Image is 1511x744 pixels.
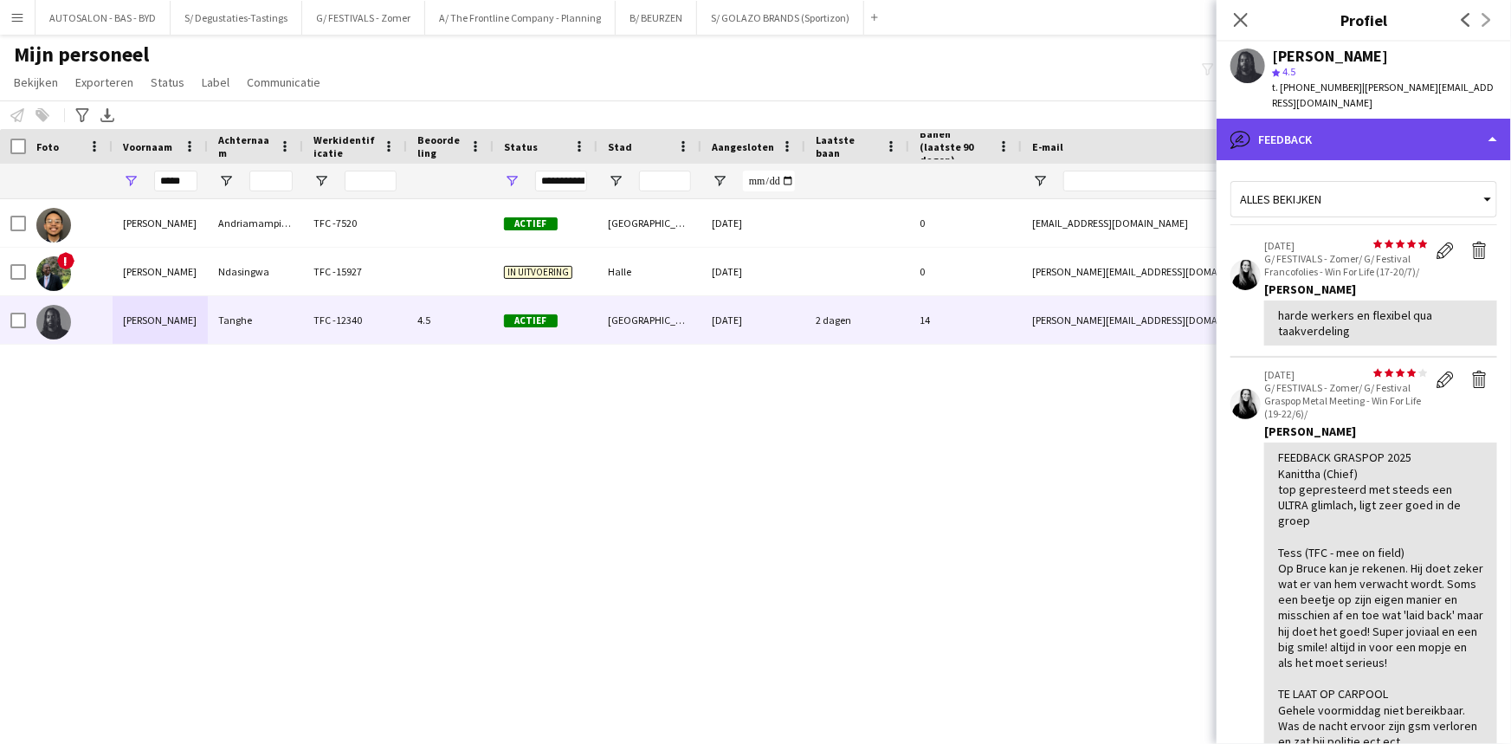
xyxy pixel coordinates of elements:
button: S/ Degustaties-Tastings [171,1,302,35]
span: Status [504,140,538,153]
div: [PERSON_NAME] [113,296,208,344]
div: Tanghe [208,296,303,344]
div: [PERSON_NAME][EMAIL_ADDRESS][DOMAIN_NAME] [1022,248,1368,295]
span: ! [57,252,74,269]
p: G/ FESTIVALS - Zomer/ G/ Festival Francofolies - Win For Life (17-20/7)/ [1264,252,1428,278]
input: Aangesloten Filter Invoer [743,171,795,191]
span: Beoordeling [417,133,462,159]
span: Actief [504,217,558,230]
div: [PERSON_NAME] [1264,424,1497,439]
app-action-btn: Exporteer XLSX [97,105,118,126]
div: harde werkers en flexibel qua taakverdeling [1278,307,1483,339]
div: [PERSON_NAME] [113,199,208,247]
button: G/ FESTIVALS - Zomer [302,1,425,35]
input: E-mail Filter Invoer [1063,171,1358,191]
span: Voornaam [123,140,172,153]
a: Status [144,71,191,94]
div: 4.5 [407,296,494,344]
a: Bekijken [7,71,65,94]
span: t. [PHONE_NUMBER] [1272,81,1362,94]
span: Bekijken [14,74,58,90]
span: Actief [504,314,558,327]
button: Open Filtermenu [608,173,623,189]
span: 4.5 [1282,65,1295,78]
span: Werkidentificatie [313,133,376,159]
div: [PERSON_NAME] [1272,49,1388,64]
div: [PERSON_NAME] [1264,281,1497,297]
div: Feedback [1217,119,1511,160]
a: Communicatie [240,71,327,94]
button: A/ The Frontline Company - Planning [425,1,616,35]
div: [GEOGRAPHIC_DATA] [597,199,701,247]
span: Mijn personeel [14,42,149,68]
div: 2 dagen [805,296,909,344]
button: Open Filtermenu [313,173,329,189]
p: G/ FESTIVALS - Zomer/ G/ Festival Graspop Metal Meeting - Win For Life (19-22/6)/ [1264,381,1428,420]
a: Label [195,71,236,94]
span: Communicatie [247,74,320,90]
div: [PERSON_NAME][EMAIL_ADDRESS][DOMAIN_NAME] [1022,296,1368,344]
div: [GEOGRAPHIC_DATA] [597,296,701,344]
input: Achternaam Filter Invoer [249,171,293,191]
div: Ndasingwa [208,248,303,295]
span: Banen (laatste 90 dagen) [920,127,991,166]
div: [DATE] [701,199,805,247]
span: Alles bekijken [1240,191,1321,207]
div: Andriamampianina [208,199,303,247]
div: 14 [909,296,1022,344]
div: [DATE] [701,296,805,344]
input: Voornaam Filter Invoer [154,171,197,191]
button: S/ GOLAZO BRANDS (Sportizon) [697,1,864,35]
div: [DATE] [701,248,805,295]
div: [EMAIL_ADDRESS][DOMAIN_NAME] [1022,199,1368,247]
button: Open Filtermenu [504,173,520,189]
button: Open Filtermenu [1032,173,1048,189]
p: [DATE] [1264,368,1428,381]
span: | [PERSON_NAME][EMAIL_ADDRESS][DOMAIN_NAME] [1272,81,1494,109]
button: Open Filtermenu [123,173,139,189]
button: B/ BEURZEN [616,1,697,35]
button: Open Filtermenu [712,173,727,189]
div: [PERSON_NAME] [113,248,208,295]
div: TFC -12340 [303,296,407,344]
button: Open Filtermenu [218,173,234,189]
span: Stad [608,140,632,153]
span: Laatste baan [816,133,878,159]
img: Bruce Andriamampianina [36,208,71,243]
span: E-mail [1032,140,1063,153]
img: Bruce Tanghe [36,305,71,340]
div: Halle [597,248,701,295]
div: TFC -7520 [303,199,407,247]
div: 0 [909,199,1022,247]
div: 0 [909,248,1022,295]
span: Foto [36,140,59,153]
span: Exporteren [75,74,133,90]
span: Aangesloten [712,140,774,153]
h3: Profiel [1217,9,1511,31]
app-action-btn: Geavanceerde filters [72,105,93,126]
span: Label [202,74,229,90]
span: In uitvoering [504,266,572,279]
span: Status [151,74,184,90]
input: Stad Filter Invoer [639,171,691,191]
p: [DATE] [1264,239,1428,252]
div: TFC -15927 [303,248,407,295]
img: Bruce Ndasingwa [36,256,71,291]
span: Achternaam [218,133,272,159]
input: Werkidentificatie Filter Invoer [345,171,397,191]
button: AUTOSALON - BAS - BYD [36,1,171,35]
a: Exporteren [68,71,140,94]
